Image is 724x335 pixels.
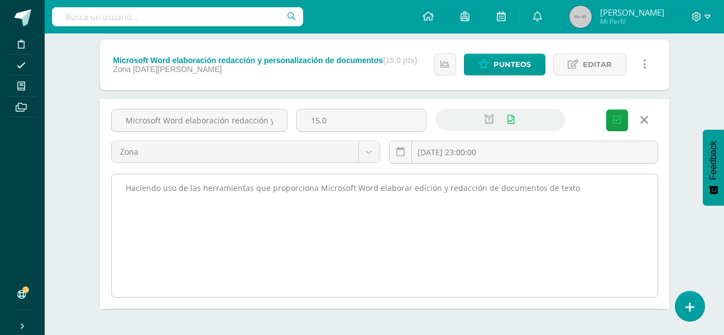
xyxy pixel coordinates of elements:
textarea: Haciendo uso de las herramientas que proporciona Microsoft Word elaborar edición y redacción de d... [112,174,658,297]
span: [PERSON_NAME] [600,7,664,18]
div: Microsoft Word elaboración redacción y personalización de documentos [113,56,417,65]
strong: (15.0 pts) [383,56,417,65]
img: 45x45 [569,6,592,28]
span: Mi Perfil [600,17,664,26]
span: Feedback [708,141,718,180]
span: Zona [120,141,350,162]
span: Zona [113,65,131,74]
input: Busca un usuario... [52,7,303,26]
span: Editar [583,54,612,75]
a: Zona [112,141,380,162]
span: [DATE][PERSON_NAME] [133,65,222,74]
a: Punteos [464,54,545,75]
input: Fecha de entrega [390,141,658,163]
button: Feedback - Mostrar encuesta [703,130,724,205]
input: Puntos máximos [297,109,426,131]
span: Punteos [493,54,531,75]
input: Título [112,109,287,131]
